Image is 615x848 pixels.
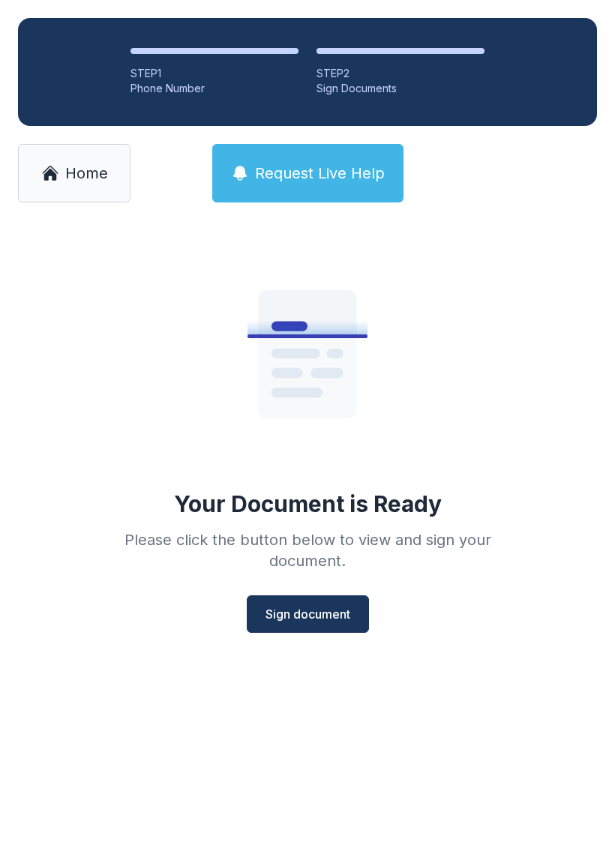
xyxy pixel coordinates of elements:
div: Sign Documents [316,81,484,96]
span: Request Live Help [255,163,385,184]
div: STEP 1 [130,66,298,81]
div: Phone Number [130,81,298,96]
span: Home [65,163,108,184]
div: Please click the button below to view and sign your document. [91,529,523,571]
div: STEP 2 [316,66,484,81]
span: Sign document [265,605,350,623]
div: Your Document is Ready [174,490,442,517]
